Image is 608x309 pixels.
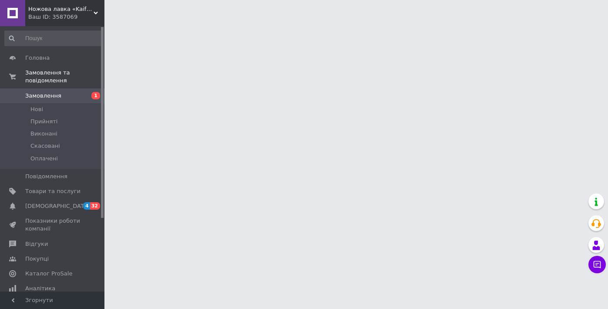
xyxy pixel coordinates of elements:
span: 4 [83,202,90,210]
span: Відгуки [25,240,48,248]
span: Замовлення [25,92,61,100]
span: Прийняті [30,118,57,126]
span: 32 [90,202,100,210]
span: Виконані [30,130,57,138]
span: Товари та послуги [25,187,81,195]
span: Нові [30,105,43,113]
span: Каталог ProSale [25,270,72,278]
input: Пошук [4,31,103,46]
button: Чат з покупцем [588,256,606,273]
span: Покупці [25,255,49,263]
span: Головна [25,54,50,62]
span: Повідомлення [25,173,67,180]
span: Аналітика [25,285,55,292]
span: 1 [91,92,100,99]
span: Ножова лавка «Kaif Knife» [28,5,94,13]
span: Оплачені [30,155,58,163]
span: Замовлення та повідомлення [25,69,104,85]
span: Показники роботи компанії [25,217,81,233]
span: Скасовані [30,142,60,150]
span: [DEMOGRAPHIC_DATA] [25,202,90,210]
div: Ваш ID: 3587069 [28,13,104,21]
